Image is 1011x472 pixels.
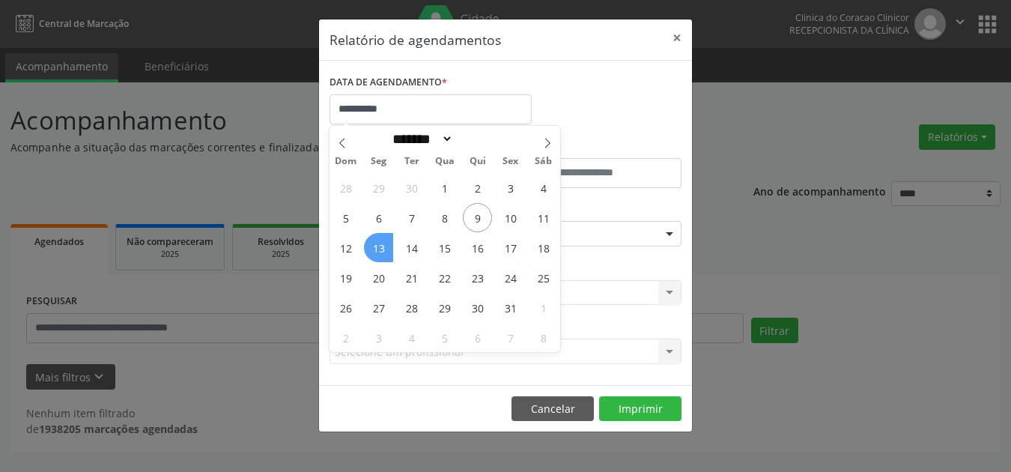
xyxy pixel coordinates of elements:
[331,293,360,322] span: Outubro 26, 2025
[330,30,501,49] h5: Relatório de agendamentos
[599,396,681,422] button: Imprimir
[364,293,393,322] span: Outubro 27, 2025
[509,135,681,158] label: ATÉ
[430,263,459,292] span: Outubro 22, 2025
[662,19,692,56] button: Close
[331,263,360,292] span: Outubro 19, 2025
[461,157,494,166] span: Qui
[330,157,362,166] span: Dom
[397,203,426,232] span: Outubro 7, 2025
[494,157,527,166] span: Sex
[463,323,492,352] span: Novembro 6, 2025
[463,173,492,202] span: Outubro 2, 2025
[463,203,492,232] span: Outubro 9, 2025
[428,157,461,166] span: Qua
[529,173,558,202] span: Outubro 4, 2025
[463,263,492,292] span: Outubro 23, 2025
[430,233,459,262] span: Outubro 15, 2025
[397,293,426,322] span: Outubro 28, 2025
[529,293,558,322] span: Novembro 1, 2025
[529,323,558,352] span: Novembro 8, 2025
[463,293,492,322] span: Outubro 30, 2025
[364,173,393,202] span: Setembro 29, 2025
[387,131,453,147] select: Month
[496,173,525,202] span: Outubro 3, 2025
[430,203,459,232] span: Outubro 8, 2025
[496,203,525,232] span: Outubro 10, 2025
[430,323,459,352] span: Novembro 5, 2025
[397,263,426,292] span: Outubro 21, 2025
[397,173,426,202] span: Setembro 30, 2025
[331,173,360,202] span: Setembro 28, 2025
[529,263,558,292] span: Outubro 25, 2025
[362,157,395,166] span: Seg
[529,203,558,232] span: Outubro 11, 2025
[430,173,459,202] span: Outubro 1, 2025
[364,233,393,262] span: Outubro 13, 2025
[463,233,492,262] span: Outubro 16, 2025
[496,323,525,352] span: Novembro 7, 2025
[496,263,525,292] span: Outubro 24, 2025
[511,396,594,422] button: Cancelar
[496,233,525,262] span: Outubro 17, 2025
[330,71,447,94] label: DATA DE AGENDAMENTO
[496,293,525,322] span: Outubro 31, 2025
[397,233,426,262] span: Outubro 14, 2025
[331,233,360,262] span: Outubro 12, 2025
[331,323,360,352] span: Novembro 2, 2025
[529,233,558,262] span: Outubro 18, 2025
[527,157,560,166] span: Sáb
[395,157,428,166] span: Ter
[430,293,459,322] span: Outubro 29, 2025
[331,203,360,232] span: Outubro 5, 2025
[364,263,393,292] span: Outubro 20, 2025
[453,131,503,147] input: Year
[364,323,393,352] span: Novembro 3, 2025
[397,323,426,352] span: Novembro 4, 2025
[364,203,393,232] span: Outubro 6, 2025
